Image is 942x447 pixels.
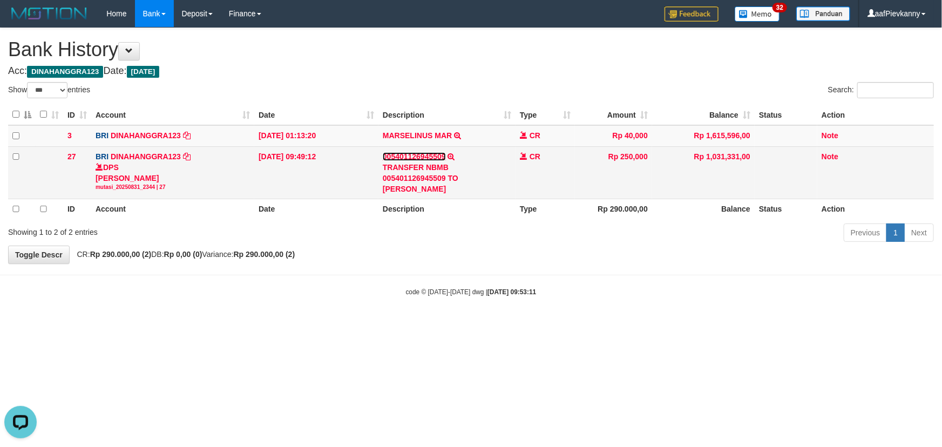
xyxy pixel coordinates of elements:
[96,131,109,140] span: BRI
[378,104,516,125] th: Description: activate to sort column ascending
[183,152,191,161] a: Copy DINAHANGGRA123 to clipboard
[652,199,755,219] th: Balance
[8,222,384,238] div: Showing 1 to 2 of 2 entries
[516,104,575,125] th: Type: activate to sort column ascending
[96,162,250,191] div: DPS [PERSON_NAME]
[234,250,295,259] strong: Rp 290.000,00 (2)
[406,288,537,296] small: code © [DATE]-[DATE] dwg |
[383,131,452,140] a: MARSELINUS MAR
[772,3,787,12] span: 32
[817,199,934,219] th: Action
[575,146,652,199] td: Rp 250,000
[63,104,91,125] th: ID: activate to sort column ascending
[67,152,76,161] span: 27
[96,152,109,161] span: BRI
[8,82,90,98] label: Show entries
[27,82,67,98] select: Showentries
[828,82,934,98] label: Search:
[383,162,511,194] div: TRANSFER NBMB 005401126945509 TO [PERSON_NAME]
[63,199,91,219] th: ID
[36,104,63,125] th: : activate to sort column ascending
[530,152,540,161] span: CR
[755,104,817,125] th: Status
[652,146,755,199] td: Rp 1,031,331,00
[383,152,446,161] a: 005401126945509
[665,6,719,22] img: Feedback.jpg
[487,288,536,296] strong: [DATE] 09:53:11
[652,104,755,125] th: Balance: activate to sort column ascending
[183,131,191,140] a: Copy DINAHANGGRA123 to clipboard
[904,223,934,242] a: Next
[8,5,90,22] img: MOTION_logo.png
[72,250,295,259] span: CR: DB: Variance:
[254,125,378,146] td: [DATE] 01:13:20
[8,104,36,125] th: : activate to sort column descending
[844,223,887,242] a: Previous
[575,125,652,146] td: Rp 40,000
[8,66,934,77] h4: Acc: Date:
[735,6,780,22] img: Button%20Memo.svg
[817,104,934,125] th: Action
[822,152,838,161] a: Note
[254,146,378,199] td: [DATE] 09:49:12
[575,104,652,125] th: Amount: activate to sort column ascending
[652,125,755,146] td: Rp 1,615,596,00
[111,131,181,140] a: DINAHANGGRA123
[4,4,37,37] button: Open LiveChat chat widget
[755,199,817,219] th: Status
[164,250,202,259] strong: Rp 0,00 (0)
[90,250,152,259] strong: Rp 290.000,00 (2)
[796,6,850,21] img: panduan.png
[254,199,378,219] th: Date
[8,39,934,60] h1: Bank History
[822,131,838,140] a: Note
[127,66,160,78] span: [DATE]
[254,104,378,125] th: Date: activate to sort column ascending
[857,82,934,98] input: Search:
[516,199,575,219] th: Type
[91,104,254,125] th: Account: activate to sort column ascending
[111,152,181,161] a: DINAHANGGRA123
[378,199,516,219] th: Description
[530,131,540,140] span: CR
[91,199,254,219] th: Account
[96,184,250,191] div: mutasi_20250831_2344 | 27
[886,223,905,242] a: 1
[27,66,103,78] span: DINAHANGGRA123
[575,199,652,219] th: Rp 290.000,00
[8,246,70,264] a: Toggle Descr
[67,131,72,140] span: 3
